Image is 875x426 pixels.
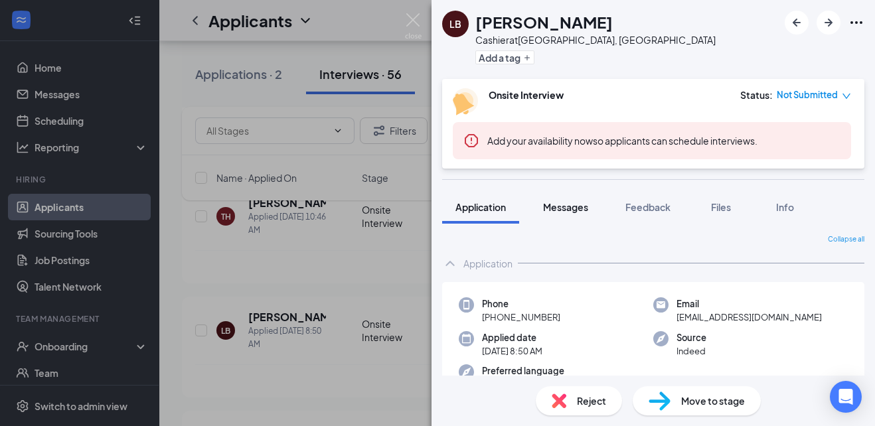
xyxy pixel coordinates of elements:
[577,393,606,408] span: Reject
[676,331,706,344] span: Source
[711,201,731,213] span: Files
[487,135,757,147] span: so applicants can schedule interviews.
[475,11,613,33] h1: [PERSON_NAME]
[455,201,506,213] span: Application
[828,234,864,245] span: Collapse all
[463,257,513,270] div: Application
[789,15,805,31] svg: ArrowLeftNew
[676,297,822,311] span: Email
[475,33,716,46] div: Cashier at [GEOGRAPHIC_DATA], [GEOGRAPHIC_DATA]
[442,255,458,271] svg: ChevronUp
[830,381,862,413] div: Open Intercom Messenger
[777,88,838,102] span: Not Submitted
[482,331,542,344] span: Applied date
[817,11,840,35] button: ArrowRight
[543,201,588,213] span: Messages
[482,344,542,358] span: [DATE] 8:50 AM
[487,134,593,147] button: Add your availability now
[842,92,851,101] span: down
[482,364,564,378] span: Preferred language
[489,89,564,101] b: Onsite Interview
[676,344,706,358] span: Indeed
[821,15,836,31] svg: ArrowRight
[482,297,560,311] span: Phone
[785,11,809,35] button: ArrowLeftNew
[449,17,461,31] div: LB
[463,133,479,149] svg: Error
[625,201,671,213] span: Feedback
[482,311,560,324] span: [PHONE_NUMBER]
[848,15,864,31] svg: Ellipses
[676,311,822,324] span: [EMAIL_ADDRESS][DOMAIN_NAME]
[740,88,773,102] div: Status :
[776,201,794,213] span: Info
[681,393,745,408] span: Move to stage
[523,54,531,62] svg: Plus
[475,50,534,64] button: PlusAdd a tag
